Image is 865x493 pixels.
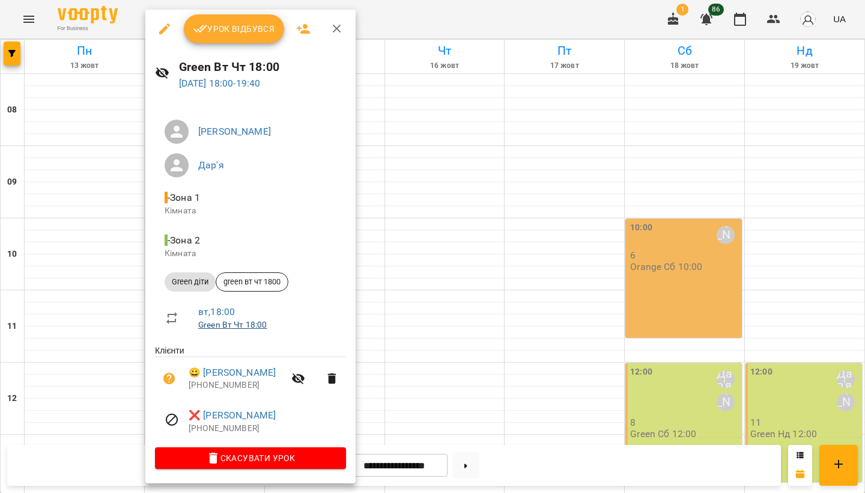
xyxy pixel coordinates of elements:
[155,364,184,393] button: Візит ще не сплачено. Додати оплату?
[189,408,276,423] a: ❌ [PERSON_NAME]
[179,58,347,76] h6: Green Вт Чт 18:00
[216,277,288,287] span: green вт чт 1800
[165,205,336,217] p: Кімната
[165,277,216,287] span: Green діти
[165,192,202,203] span: - Зона 1
[198,126,271,137] a: [PERSON_NAME]
[165,248,336,260] p: Кімната
[216,272,288,292] div: green вт чт 1800
[198,306,235,317] a: вт , 18:00
[198,320,267,329] a: Green Вт Чт 18:00
[165,451,336,465] span: Скасувати Урок
[179,78,261,89] a: [DATE] 18:00-19:40
[193,22,275,36] span: Урок відбувся
[155,447,346,469] button: Скасувати Урок
[184,14,285,43] button: Урок відбувся
[165,412,179,427] svg: Візит скасовано
[189,366,276,380] a: 😀 [PERSON_NAME]
[189,423,346,435] p: [PHONE_NUMBER]
[198,159,224,171] a: Дар'я
[165,234,202,246] span: - Зона 2
[189,379,284,391] p: [PHONE_NUMBER]
[155,344,346,447] ul: Клієнти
